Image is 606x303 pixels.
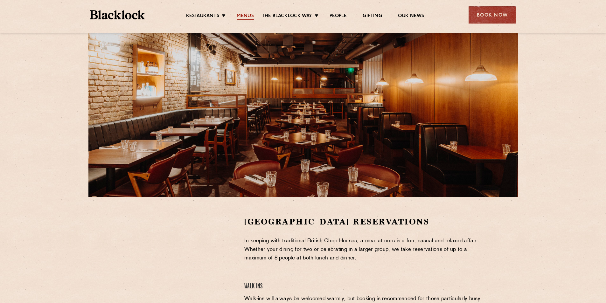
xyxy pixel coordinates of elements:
a: Gifting [363,13,382,20]
a: People [330,13,347,20]
a: The Blacklock Way [262,13,312,20]
img: BL_Textured_Logo-footer-cropped.svg [90,10,145,19]
h2: [GEOGRAPHIC_DATA] Reservations [244,216,488,227]
a: Menus [237,13,254,20]
h4: Walk Ins [244,282,488,291]
p: In keeping with traditional British Chop Houses, a meal at ours is a fun, casual and relaxed affa... [244,237,488,263]
a: Restaurants [186,13,219,20]
div: Book Now [469,6,516,24]
a: Our News [398,13,424,20]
